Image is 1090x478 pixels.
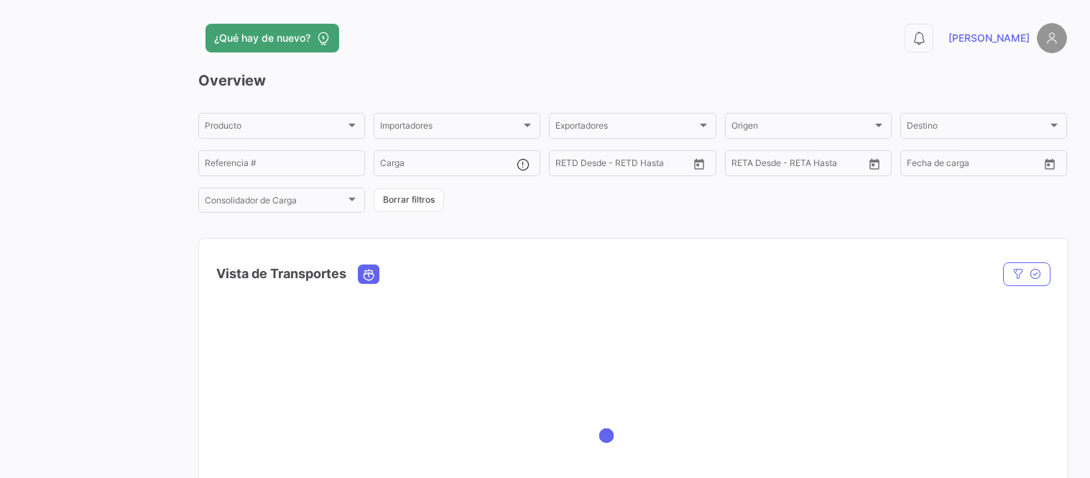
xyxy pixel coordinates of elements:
span: Exportadores [555,123,696,133]
button: Open calendar [1039,153,1061,175]
h4: Vista de Transportes [216,264,346,284]
button: Open calendar [864,153,885,175]
img: placeholder-user.png [1037,23,1067,53]
input: Desde [731,160,757,170]
span: [PERSON_NAME] [948,31,1030,45]
button: Open calendar [688,153,710,175]
input: Hasta [943,160,1006,170]
button: Borrar filtros [374,188,444,212]
span: ¿Qué hay de nuevo? [214,31,310,45]
span: Destino [907,123,1048,133]
span: Origen [731,123,872,133]
h3: Overview [198,70,1067,91]
input: Hasta [767,160,831,170]
input: Hasta [591,160,655,170]
span: Producto [205,123,346,133]
input: Desde [907,160,933,170]
span: Consolidador de Carga [205,198,346,208]
button: ¿Qué hay de nuevo? [205,24,339,52]
span: Importadores [380,123,521,133]
button: Ocean [359,265,379,283]
input: Desde [555,160,581,170]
